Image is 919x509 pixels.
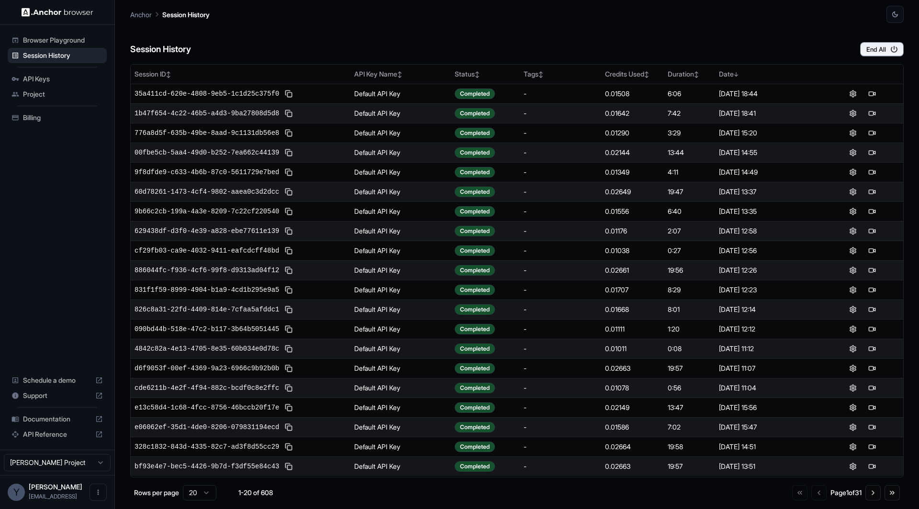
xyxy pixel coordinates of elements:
[605,344,660,354] div: 0.01011
[668,442,711,452] div: 19:58
[134,285,279,295] span: 831f1f59-8999-4904-b1a9-4cd1b295e9a5
[8,71,107,87] div: API Keys
[23,391,91,400] span: Support
[350,456,451,476] td: Default API Key
[668,344,711,354] div: 0:08
[524,422,597,432] div: -
[134,128,279,138] span: 776a8d5f-635b-49be-8aad-9c1131db56e8
[668,403,711,412] div: 13:47
[524,128,597,138] div: -
[668,364,711,373] div: 19:57
[524,383,597,393] div: -
[134,109,279,118] span: 1b47f654-4c22-46b5-a4d3-9ba27808d5d8
[130,9,210,20] nav: breadcrumb
[668,128,711,138] div: 3:29
[524,442,597,452] div: -
[668,207,711,216] div: 6:40
[23,376,91,385] span: Schedule a demo
[134,344,279,354] span: 4842c82a-4e13-4705-8e35-60b034e0d78c
[455,69,516,79] div: Status
[605,324,660,334] div: 0.01111
[134,422,279,432] span: e06062ef-35d1-4de0-8206-079831194ecd
[860,42,904,56] button: End All
[23,113,103,122] span: Billing
[22,8,93,17] img: Anchor Logo
[455,285,495,295] div: Completed
[605,285,660,295] div: 0.01707
[719,285,818,295] div: [DATE] 12:23
[130,10,152,20] p: Anchor
[668,167,711,177] div: 4:11
[455,89,495,99] div: Completed
[455,128,495,138] div: Completed
[524,226,597,236] div: -
[524,207,597,216] div: -
[130,43,191,56] h6: Session History
[719,167,818,177] div: [DATE] 14:49
[8,484,25,501] div: Y
[668,305,711,314] div: 8:01
[134,324,279,334] span: 090bd44b-518e-47c2-b117-3b64b5051445
[455,265,495,276] div: Completed
[29,483,82,491] span: Yuma Heymans
[719,383,818,393] div: [DATE] 11:04
[644,71,649,78] span: ↕
[668,266,711,275] div: 19:56
[668,462,711,471] div: 19:57
[719,266,818,275] div: [DATE] 12:26
[455,206,495,217] div: Completed
[350,358,451,378] td: Default API Key
[350,299,451,319] td: Default API Key
[524,344,597,354] div: -
[524,324,597,334] div: -
[134,207,279,216] span: 9b66c2cb-199a-4a3e-8209-7c22cf220540
[524,89,597,99] div: -
[134,462,279,471] span: bf93e4e7-bec5-4426-9b7d-f3df55e84c43
[455,402,495,413] div: Completed
[29,493,77,500] span: yuma@o-mega.ai
[350,84,451,103] td: Default API Key
[605,442,660,452] div: 0.02664
[350,437,451,456] td: Default API Key
[719,305,818,314] div: [DATE] 12:14
[605,462,660,471] div: 0.02663
[605,148,660,157] div: 0.02144
[8,427,107,442] div: API Reference
[719,89,818,99] div: [DATE] 18:44
[455,343,495,354] div: Completed
[232,488,280,498] div: 1-20 of 608
[524,462,597,471] div: -
[694,71,699,78] span: ↕
[134,69,347,79] div: Session ID
[350,280,451,299] td: Default API Key
[668,246,711,255] div: 0:27
[397,71,402,78] span: ↕
[455,187,495,197] div: Completed
[719,109,818,118] div: [DATE] 18:41
[8,373,107,388] div: Schedule a demo
[350,398,451,417] td: Default API Key
[134,89,279,99] span: 35a411cd-620e-4808-9eb5-1c1d25c375f0
[605,207,660,216] div: 0.01556
[605,109,660,118] div: 0.01642
[719,442,818,452] div: [DATE] 14:51
[455,304,495,315] div: Completed
[524,266,597,275] div: -
[524,148,597,157] div: -
[23,35,103,45] span: Browser Playground
[668,109,711,118] div: 7:42
[350,162,451,182] td: Default API Key
[524,246,597,255] div: -
[134,383,279,393] span: cde6211b-4e2f-4f94-882c-bcdf0c8e2ffc
[668,422,711,432] div: 7:02
[605,167,660,177] div: 0.01349
[23,430,91,439] span: API Reference
[134,488,179,498] p: Rows per page
[134,167,279,177] span: 9f8dfde9-c633-4b6b-87c0-5611729e7bed
[524,167,597,177] div: -
[23,74,103,84] span: API Keys
[455,167,495,177] div: Completed
[719,187,818,197] div: [DATE] 13:37
[134,246,279,255] span: cf29fb03-ca9e-4032-9411-eafcdcff48bd
[719,207,818,216] div: [DATE] 13:35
